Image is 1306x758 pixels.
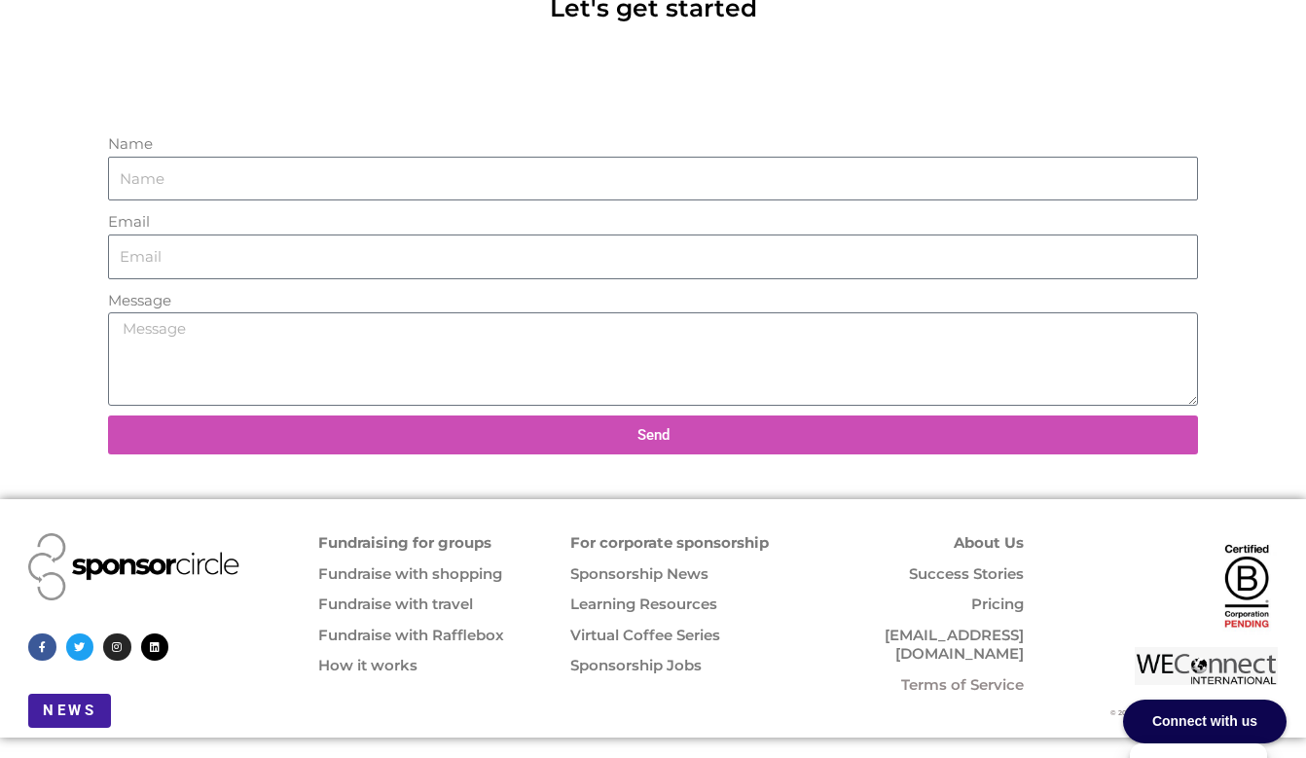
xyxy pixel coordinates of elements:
[108,132,153,157] label: Name
[885,626,1024,664] a: [EMAIL_ADDRESS][DOMAIN_NAME]
[1135,647,1278,686] img: we connect
[318,656,417,674] a: How it works
[108,415,1198,454] button: Send
[108,289,171,313] label: Message
[28,533,239,599] img: Sponsor Circle logo
[108,210,150,235] label: Email
[570,533,769,552] a: For corporate sponsorship
[971,595,1024,613] a: Pricing
[954,533,1024,552] a: About Us
[909,564,1024,583] a: Success Stories
[1123,700,1287,743] div: Connect with us
[1110,708,1278,717] a: © 2023 Sponsor Circle Inc. - All Rights Reserved
[570,595,717,613] a: Learning Resources
[318,533,491,552] a: Fundraising for groups
[901,675,1024,694] a: Terms of Service
[43,704,96,718] span: NEWS
[570,656,702,674] a: Sponsorship Jobs
[108,157,1198,201] input: Name
[318,595,473,613] a: Fundraise with travel
[570,564,708,583] a: Sponsorship News
[318,626,504,644] a: Fundraise with Rafflebox
[318,564,502,583] a: Fundraise with shopping
[108,235,1198,279] input: Email
[570,626,720,644] a: Virtual Coffee Series
[637,428,670,443] span: Send
[28,694,111,728] a: NEWS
